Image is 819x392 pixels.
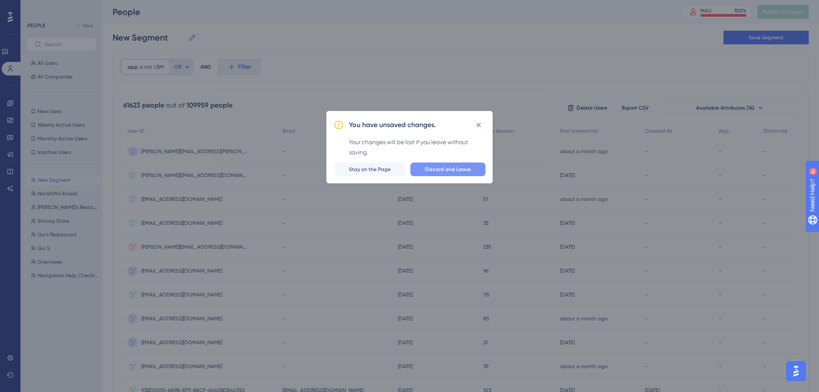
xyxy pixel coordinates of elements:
h2: You have unsaved changes. [349,120,436,130]
iframe: UserGuiding AI Assistant Launcher [783,358,809,384]
span: Need Help? [20,2,53,12]
div: 9+ [58,4,63,11]
div: Your changes will be lost if you leave without saving. [349,137,485,157]
span: Discard and Leave [425,166,471,173]
span: Stay on the Page [349,166,391,173]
